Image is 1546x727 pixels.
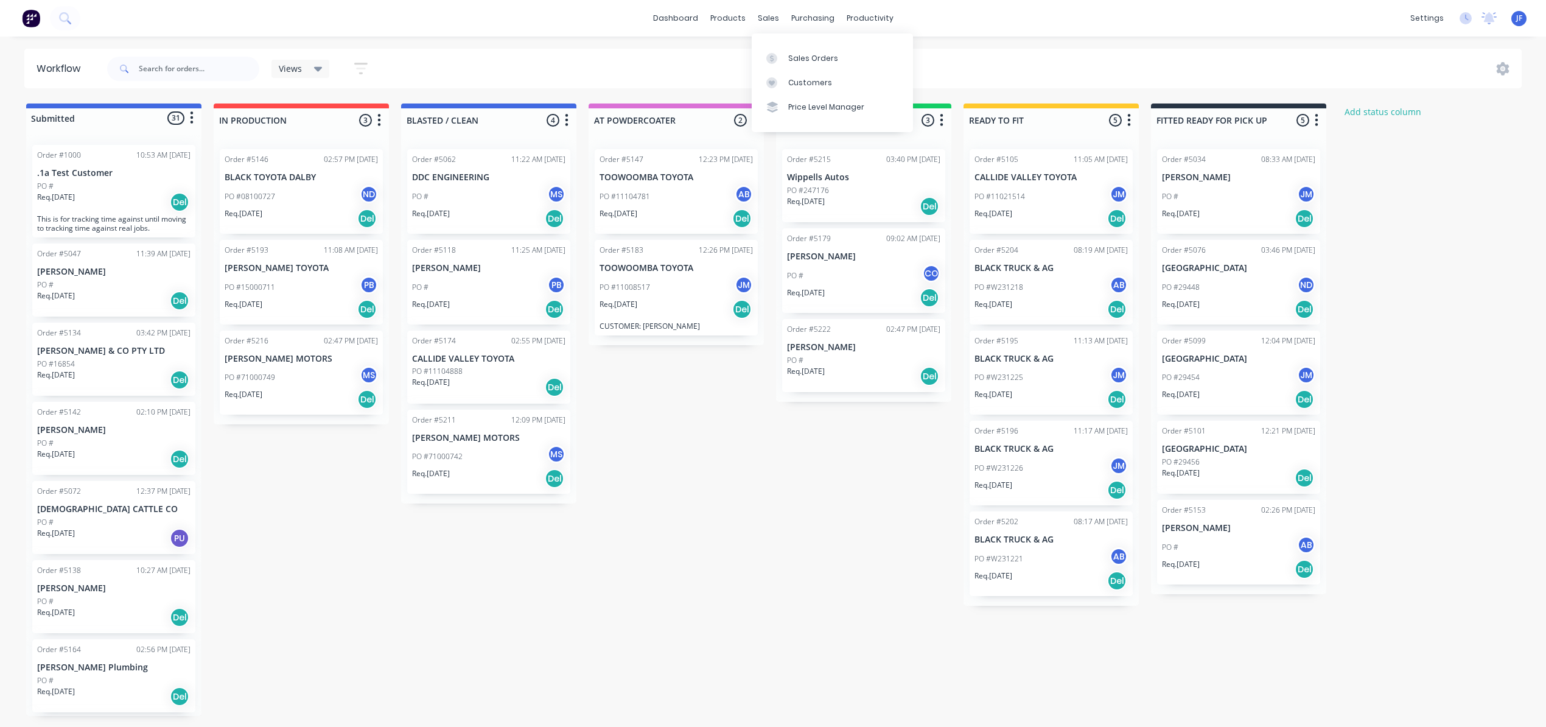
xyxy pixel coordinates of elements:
[974,299,1012,310] p: Req. [DATE]
[1338,104,1428,120] button: Add status column
[974,154,1018,165] div: Order #5105
[412,208,450,219] p: Req. [DATE]
[1516,13,1522,24] span: JF
[600,208,637,219] p: Req. [DATE]
[1162,208,1200,219] p: Req. [DATE]
[1162,263,1315,273] p: [GEOGRAPHIC_DATA]
[782,228,945,313] div: Order #517909:02 AM [DATE][PERSON_NAME]PO #COReq.[DATE]Del
[412,366,463,377] p: PO #11104888
[787,154,831,165] div: Order #5215
[1297,185,1315,203] div: JM
[1110,547,1128,566] div: AB
[1295,468,1314,488] div: Del
[974,172,1128,183] p: CALLIDE VALLEY TOYOTA
[974,535,1128,545] p: BLACK TRUCK & AG
[787,233,831,244] div: Order #5179
[412,191,428,202] p: PO #
[886,154,940,165] div: 03:40 PM [DATE]
[136,565,191,576] div: 10:27 AM [DATE]
[1157,331,1320,415] div: Order #509912:04 PM [DATE][GEOGRAPHIC_DATA]PO #29454JMReq.[DATE]Del
[974,553,1023,564] p: PO #W231221
[1297,366,1315,384] div: JM
[1157,421,1320,494] div: Order #510112:21 PM [DATE][GEOGRAPHIC_DATA]PO #29456Req.[DATE]Del
[752,95,913,119] a: Price Level Manager
[225,372,275,383] p: PO #71000749
[37,181,54,192] p: PO #
[412,415,456,426] div: Order #5211
[511,335,565,346] div: 02:55 PM [DATE]
[1162,505,1206,516] div: Order #5153
[412,282,428,293] p: PO #
[974,354,1128,364] p: BLACK TRUCK & AG
[1162,372,1200,383] p: PO #29454
[1295,209,1314,228] div: Del
[37,644,81,655] div: Order #5164
[974,444,1128,454] p: BLACK TRUCK & AG
[1107,480,1127,500] div: Del
[170,370,189,390] div: Del
[1261,245,1315,256] div: 03:46 PM [DATE]
[37,61,86,76] div: Workflow
[360,185,378,203] div: ND
[920,288,939,307] div: Del
[600,172,753,183] p: TOOWOOMBA TOYOTA
[170,529,189,548] div: PU
[412,468,450,479] p: Req. [DATE]
[511,154,565,165] div: 11:22 AM [DATE]
[136,328,191,339] div: 03:42 PM [DATE]
[170,449,189,469] div: Del
[37,192,75,203] p: Req. [DATE]
[136,248,191,259] div: 11:39 AM [DATE]
[1074,335,1128,346] div: 11:13 AM [DATE]
[37,168,191,178] p: .1a Test Customer
[699,245,753,256] div: 12:26 PM [DATE]
[32,145,195,237] div: Order #100010:53 AM [DATE].1a Test CustomerPO #Req.[DATE]DelThis is for tracking time against unt...
[225,299,262,310] p: Req. [DATE]
[974,389,1012,400] p: Req. [DATE]
[412,377,450,388] p: Req. [DATE]
[545,469,564,488] div: Del
[788,53,838,64] div: Sales Orders
[37,517,54,528] p: PO #
[1162,389,1200,400] p: Req. [DATE]
[37,359,75,370] p: PO #16854
[974,480,1012,491] p: Req. [DATE]
[357,390,377,409] div: Del
[37,248,81,259] div: Order #5047
[225,154,268,165] div: Order #5146
[974,245,1018,256] div: Order #5204
[32,402,195,475] div: Order #514202:10 PM [DATE][PERSON_NAME]PO #Req.[DATE]Del
[974,426,1018,437] div: Order #5196
[1297,276,1315,294] div: ND
[600,245,643,256] div: Order #5183
[600,299,637,310] p: Req. [DATE]
[37,425,191,435] p: [PERSON_NAME]
[545,209,564,228] div: Del
[787,185,829,196] p: PO #247176
[974,335,1018,346] div: Order #5195
[752,71,913,95] a: Customers
[225,208,262,219] p: Req. [DATE]
[787,342,940,353] p: [PERSON_NAME]
[785,9,841,27] div: purchasing
[407,240,570,325] div: Order #511811:25 AM [DATE][PERSON_NAME]PO #PBReq.[DATE]Del
[970,331,1133,415] div: Order #519511:13 AM [DATE]BLACK TRUCK & AGPO #W231225JMReq.[DATE]Del
[1110,185,1128,203] div: JM
[787,270,803,281] p: PO #
[1404,9,1450,27] div: settings
[407,149,570,234] div: Order #506211:22 AM [DATE]DDC ENGINEERINGPO #MSReq.[DATE]Del
[225,282,275,293] p: PO #15000711
[752,9,785,27] div: sales
[974,516,1018,527] div: Order #5202
[32,323,195,396] div: Order #513403:42 PM [DATE][PERSON_NAME] & CO PTY LTDPO #16854Req.[DATE]Del
[37,662,191,673] p: [PERSON_NAME] Plumbing
[412,245,456,256] div: Order #5118
[136,407,191,418] div: 02:10 PM [DATE]
[357,209,377,228] div: Del
[37,486,81,497] div: Order #5072
[37,528,75,539] p: Req. [DATE]
[360,366,378,384] div: MS
[220,331,383,415] div: Order #521602:47 PM [DATE][PERSON_NAME] MOTORSPO #71000749MSReq.[DATE]Del
[407,410,570,494] div: Order #521112:09 PM [DATE][PERSON_NAME] MOTORSPO #71000742MSReq.[DATE]Del
[732,209,752,228] div: Del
